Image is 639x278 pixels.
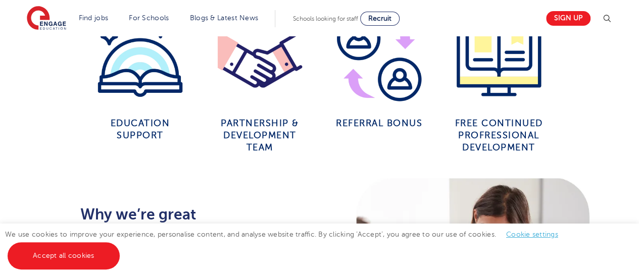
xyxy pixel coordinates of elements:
a: Free continued Profressional development [453,117,545,153]
span: Partnership & Development Team [221,118,299,152]
span: Referral Bonus [336,118,422,128]
a: Partnership & Development Team [214,117,306,153]
span: Education Support [111,118,170,140]
span: Schools looking for staff [293,15,358,22]
a: Find jobs [79,14,109,22]
span: We use cookies to improve your experience, personalise content, and analyse website traffic. By c... [5,231,568,259]
span: Recruit [368,15,391,22]
a: Recruit [360,12,400,26]
h2: Why we’re great [80,206,306,223]
img: Engage Education [27,6,66,31]
a: Accept all cookies [8,242,120,269]
a: For Schools [129,14,169,22]
span: Free continued Profressional development [455,118,543,152]
a: Sign up [546,11,591,26]
a: Education Support [94,117,186,141]
a: Blogs & Latest News [190,14,259,22]
a: Referral Bonus [333,117,425,129]
a: Cookie settings [506,231,558,238]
